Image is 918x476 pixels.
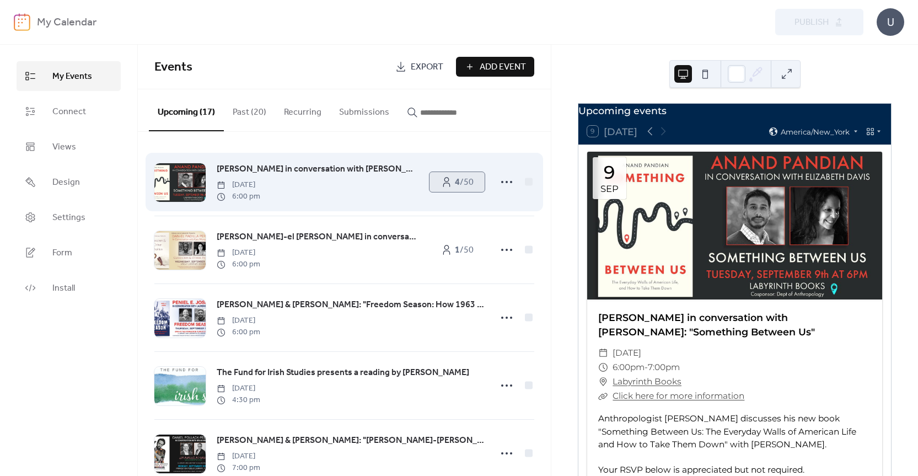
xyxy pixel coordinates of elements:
span: Export [411,61,443,74]
span: The Fund for Irish Studies presents a reading by [PERSON_NAME] [217,366,469,379]
span: [PERSON_NAME] & [PERSON_NAME]: "[PERSON_NAME]-[PERSON_NAME]: The Education of an Artist" [217,434,485,447]
a: Connect [17,97,121,126]
span: [DATE] [217,247,260,259]
div: U [877,8,904,36]
b: 4 [455,174,460,191]
span: [DATE] [217,179,260,191]
span: / 50 [455,176,474,189]
a: Export [387,57,452,77]
b: My Calendar [37,12,96,33]
span: 7:00 pm [217,462,260,474]
a: [PERSON_NAME] in conversation with [PERSON_NAME]: "Something Between Us" [217,162,418,177]
div: ​ [598,360,608,375]
div: Upcoming events [578,104,891,118]
div: ​ [598,389,608,403]
button: Upcoming (17) [149,89,224,131]
div: 9 [604,163,615,181]
a: 4/50 [430,172,485,192]
span: Design [52,176,80,189]
span: My Events [52,70,92,83]
a: [PERSON_NAME] in conversation with [PERSON_NAME]: "Something Between Us" [598,312,815,338]
span: [DATE] [217,451,260,462]
button: Past (20) [224,89,275,130]
span: [DATE] [613,346,641,360]
span: Views [52,141,76,154]
a: Click here for more information [613,391,744,401]
span: 4:30 pm [217,394,260,406]
button: Submissions [330,89,398,130]
a: [PERSON_NAME]-el [PERSON_NAME] in conversation with [PERSON_NAME]: "Classicism and Other Phobias"... [217,230,418,244]
a: The Fund for Irish Studies presents a reading by [PERSON_NAME] [217,366,469,380]
button: Add Event [456,57,534,77]
span: 6:00 pm [217,191,260,202]
span: [PERSON_NAME] & [PERSON_NAME]: "Freedom Season: How 1963 Transformed America's Civil Rights Revol... [217,298,485,312]
span: - [645,360,648,375]
div: Anthropologist [PERSON_NAME] discusses his new book "Something Between Us: The Everyday Walls of ... [587,412,882,476]
span: [PERSON_NAME] in conversation with [PERSON_NAME]: "Something Between Us" [217,163,418,176]
div: ​ [598,346,608,360]
button: Recurring [275,89,330,130]
span: [DATE] [217,383,260,394]
a: Settings [17,202,121,232]
span: 6:00pm [613,360,645,375]
span: Connect [52,105,86,119]
a: Form [17,238,121,268]
img: logo [14,13,30,31]
span: Install [52,282,75,295]
a: Design [17,167,121,197]
span: Add Event [480,61,526,74]
span: Settings [52,211,85,224]
span: 7:00pm [648,360,680,375]
span: / 50 [455,244,474,257]
a: My Events [17,61,121,91]
div: Sep [600,184,619,194]
a: Views [17,132,121,162]
a: 1/50 [430,240,485,260]
div: ​ [598,375,608,389]
b: 1 [455,242,460,259]
a: [PERSON_NAME] & [PERSON_NAME]: "Freedom Season: How 1963 Transformed America's Civil Rights Revol... [217,298,485,312]
span: 6:00 pm [217,327,260,338]
span: 6:00 pm [217,259,260,270]
a: [PERSON_NAME] & [PERSON_NAME]: "[PERSON_NAME]-[PERSON_NAME]: The Education of an Artist" [217,434,485,448]
span: Form [52,247,72,260]
span: [DATE] [217,315,260,327]
span: Events [154,55,192,79]
a: Labyrinth Books [613,375,681,389]
span: America/New_York [781,128,850,135]
a: Install [17,273,121,303]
